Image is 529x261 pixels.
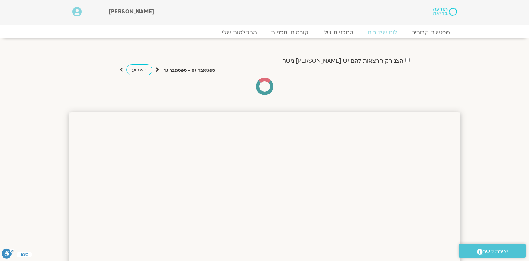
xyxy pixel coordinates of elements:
[282,58,403,64] label: הצג רק הרצאות להם יש [PERSON_NAME] גישה
[404,29,457,36] a: מפגשים קרובים
[459,244,526,258] a: יצירת קשר
[132,66,147,73] span: השבוע
[264,29,315,36] a: קורסים ותכניות
[109,8,154,15] span: [PERSON_NAME]
[483,247,508,256] span: יצירת קשר
[215,29,264,36] a: ההקלטות שלי
[315,29,360,36] a: התכניות שלי
[72,29,457,36] nav: Menu
[164,67,215,74] p: ספטמבר 07 - ספטמבר 13
[126,64,152,75] a: השבוע
[360,29,404,36] a: לוח שידורים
